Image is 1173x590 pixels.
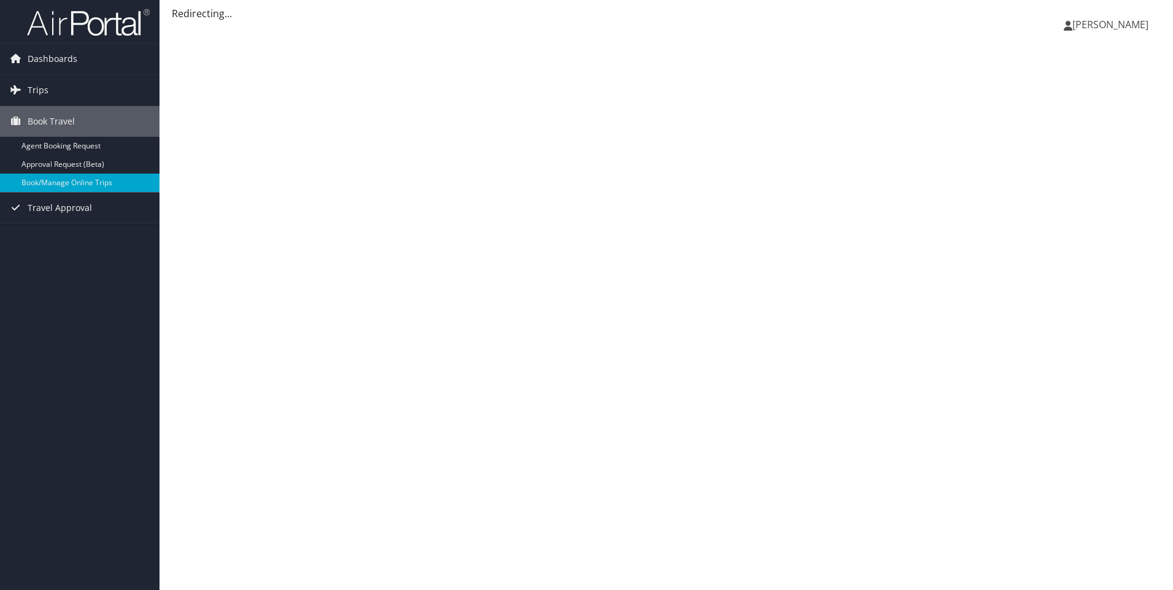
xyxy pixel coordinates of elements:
[172,6,1161,21] div: Redirecting...
[28,106,75,137] span: Book Travel
[27,8,150,37] img: airportal-logo.png
[28,75,48,105] span: Trips
[28,193,92,223] span: Travel Approval
[1072,18,1148,31] span: [PERSON_NAME]
[28,44,77,74] span: Dashboards
[1064,6,1161,43] a: [PERSON_NAME]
